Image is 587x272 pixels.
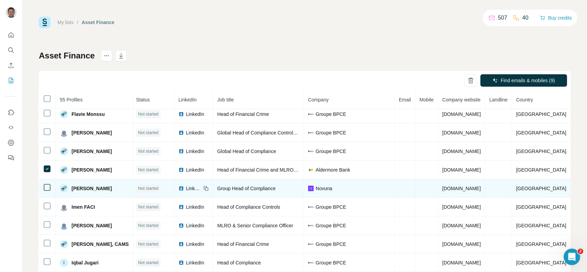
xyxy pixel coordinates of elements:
div: I [60,259,68,267]
span: Groupe BPCE [316,129,346,136]
img: LinkedIn logo [178,204,184,210]
img: LinkedIn logo [178,149,184,154]
h1: Asset Finance [39,50,95,61]
span: LinkedIn [186,185,201,192]
span: [DOMAIN_NAME] [442,111,481,117]
p: 507 [498,14,507,22]
span: [PERSON_NAME] [72,148,112,155]
span: Mobile [420,97,434,102]
span: Not started [138,167,159,173]
button: Dashboard [6,137,17,149]
img: company-logo [308,223,314,228]
span: Aldermore Bank [316,166,350,173]
span: Not started [138,185,159,192]
img: LinkedIn logo [178,223,184,228]
span: [GEOGRAPHIC_DATA] [516,260,566,265]
span: LinkedIn [186,222,204,229]
span: [DOMAIN_NAME] [442,241,481,247]
span: Imen FACI [72,204,95,210]
img: Avatar [60,240,68,248]
span: MLRO & Senior Compliance Officer [217,223,293,228]
span: LinkedIn [186,259,204,266]
span: Iqbal Jugari [72,259,99,266]
span: [PERSON_NAME], CAMS [72,241,129,248]
button: Enrich CSV [6,59,17,72]
img: company-logo [308,186,314,191]
button: Buy credits [540,13,572,23]
span: [GEOGRAPHIC_DATA] [516,149,566,154]
span: LinkedIn [186,204,204,210]
span: [DOMAIN_NAME] [442,204,481,210]
span: Email [399,97,411,102]
span: [GEOGRAPHIC_DATA] [516,186,566,191]
span: Groupe BPCE [316,222,346,229]
img: LinkedIn logo [178,186,184,191]
button: Find emails & mobiles (9) [480,74,567,87]
span: [PERSON_NAME] [72,222,112,229]
span: Company [308,97,329,102]
span: Global Head of Compliance [217,149,276,154]
button: actions [101,50,112,61]
button: Feedback [6,152,17,164]
li: / [77,19,78,26]
button: Quick start [6,29,17,41]
span: LinkedIn [178,97,197,102]
img: Avatar [6,7,17,18]
span: [GEOGRAPHIC_DATA] [516,130,566,135]
img: Avatar [60,203,68,211]
span: [PERSON_NAME] [72,185,112,192]
p: 40 [522,14,529,22]
span: Not started [138,111,159,117]
span: 2 [578,249,583,254]
span: Not started [138,130,159,136]
img: LinkedIn logo [178,260,184,265]
img: Avatar [60,166,68,174]
span: Group Head of Compliance [217,186,276,191]
span: [DOMAIN_NAME] [442,260,481,265]
img: Avatar [60,184,68,193]
span: [GEOGRAPHIC_DATA] [516,167,566,173]
span: [DOMAIN_NAME] [442,167,481,173]
span: Head of Compliance [217,260,261,265]
span: Groupe BPCE [316,111,346,118]
img: LinkedIn logo [178,167,184,173]
a: My lists [57,20,74,25]
img: company-logo [308,149,314,154]
span: Head of Financial Crime [217,111,269,117]
span: [GEOGRAPHIC_DATA] [516,223,566,228]
span: [DOMAIN_NAME] [442,186,481,191]
div: Asset Finance [82,19,115,26]
img: Avatar [60,221,68,230]
span: LinkedIn [186,148,204,155]
span: 55 Profiles [60,97,83,102]
span: Find emails & mobiles (9) [501,77,555,84]
span: Groupe BPCE [316,241,346,248]
span: [GEOGRAPHIC_DATA] [516,241,566,247]
button: Use Surfe on LinkedIn [6,106,17,119]
span: Groupe BPCE [316,204,346,210]
span: [GEOGRAPHIC_DATA] [516,111,566,117]
span: [PERSON_NAME] [72,129,112,136]
span: [PERSON_NAME] [72,166,112,173]
img: company-logo [308,260,314,265]
span: Not started [138,241,159,247]
img: company-logo [308,167,314,173]
button: Search [6,44,17,56]
span: Not started [138,204,159,210]
img: company-logo [308,204,314,210]
img: company-logo [308,241,314,247]
img: Avatar [60,147,68,155]
span: Job title [217,97,234,102]
span: Status [136,97,150,102]
span: LinkedIn [186,241,204,248]
span: Company website [442,97,480,102]
span: LinkedIn [186,166,204,173]
img: LinkedIn logo [178,130,184,135]
span: Groupe BPCE [316,259,346,266]
span: LinkedIn [186,111,204,118]
span: Head of Financial Crime and MLRO (SMF17) [217,167,314,173]
img: LinkedIn logo [178,241,184,247]
button: My lists [6,74,17,87]
span: [DOMAIN_NAME] [442,223,481,228]
span: Flavie Monssu [72,111,105,118]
